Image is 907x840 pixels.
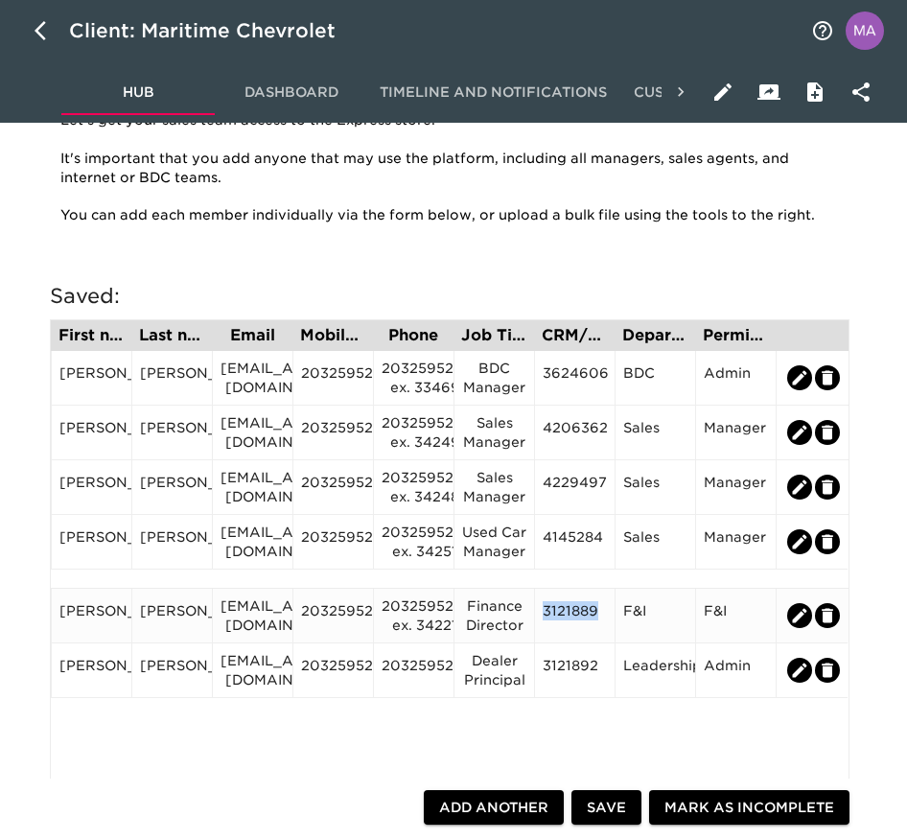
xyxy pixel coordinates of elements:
[69,15,362,46] div: Client: Maritime Chevrolet
[815,365,840,390] button: edit
[301,527,365,556] div: 2032595221
[704,527,768,556] div: Manager
[815,420,840,445] button: edit
[649,790,849,826] button: Mark as Incomplete
[221,651,285,689] div: [EMAIL_ADDRESS][DOMAIN_NAME]
[301,418,365,447] div: 2032595221
[439,796,548,820] span: Add Another
[301,363,365,392] div: 2032595221
[221,596,285,635] div: [EMAIL_ADDRESS][DOMAIN_NAME]
[792,69,838,115] button: Internal Notes and Comments
[543,601,607,630] div: 3121889
[300,328,365,343] div: Mobile Phone
[815,475,840,500] button: edit
[746,69,792,115] button: Client View
[700,69,746,115] button: Edit Hub
[787,475,812,500] button: edit
[139,328,204,343] div: Last name
[381,328,446,343] div: Phone
[542,328,607,343] div: CRM/User ID
[59,418,124,447] div: [PERSON_NAME]
[664,796,834,820] span: Mark as Incomplete
[382,596,446,635] div: 2032595221 ex. 34221
[382,523,446,561] div: 2032595221 ex. 34251
[630,81,760,105] span: Customization
[60,150,839,188] p: It's important that you add anyone that may use the platform, including all managers, sales agent...
[380,81,607,105] span: Timeline and Notifications
[221,359,285,397] div: [EMAIL_ADDRESS][DOMAIN_NAME]
[704,473,768,502] div: Manager
[704,363,768,392] div: Admin
[140,656,204,685] div: [PERSON_NAME]
[382,656,446,685] div: 2032595221
[140,363,204,392] div: [PERSON_NAME]
[815,529,840,554] button: edit
[226,81,357,105] span: Dashboard
[703,328,768,343] div: Permission Set
[622,328,687,343] div: Department
[623,363,687,392] div: BDC
[462,413,526,452] div: Sales Manager
[462,359,526,397] div: BDC Manager
[800,8,846,54] button: notifications
[571,790,641,826] button: Save
[220,328,285,343] div: Email
[623,418,687,447] div: Sales
[461,328,526,343] div: Job Title
[140,473,204,502] div: [PERSON_NAME]
[140,418,204,447] div: [PERSON_NAME]
[543,656,607,685] div: 3121892
[424,790,564,826] button: Add Another
[787,365,812,390] button: edit
[587,796,626,820] span: Save
[704,601,768,630] div: F&I
[58,328,124,343] div: First name
[462,596,526,635] div: Finance Director
[846,12,884,50] img: Profile
[623,473,687,502] div: Sales
[60,206,839,225] p: You can add each member individually via the form below, or upload a bulk file using the tools to...
[59,601,124,630] div: [PERSON_NAME]
[301,656,365,685] div: 2032595221
[462,468,526,506] div: Sales Manager
[221,523,285,561] div: [EMAIL_ADDRESS][DOMAIN_NAME]
[50,283,849,310] h5: Saved:
[815,658,840,683] button: edit
[543,363,607,392] div: 3624606
[221,413,285,452] div: [EMAIL_ADDRESS][DOMAIN_NAME]
[543,418,607,447] div: 4206362
[787,529,812,554] button: edit
[59,656,124,685] div: [PERSON_NAME]
[221,468,285,506] div: [EMAIL_ADDRESS][DOMAIN_NAME]
[462,523,526,561] div: Used Car Manager
[59,363,124,392] div: [PERSON_NAME]
[787,420,812,445] button: edit
[787,603,812,628] button: edit
[140,601,204,630] div: [PERSON_NAME]
[623,601,687,630] div: F&I
[382,468,446,506] div: 2032595221 ex. 34248
[59,527,124,556] div: [PERSON_NAME]
[73,81,203,105] span: Hub
[301,601,365,630] div: 2032595221
[382,359,446,397] div: 2032595221 ex. 33469
[787,658,812,683] button: edit
[704,656,768,685] div: Admin
[462,651,526,689] div: Dealer Principal
[623,656,687,685] div: Leadership
[623,527,687,556] div: Sales
[543,527,607,556] div: 4145284
[382,413,446,452] div: 2032595221 ex. 34249
[59,473,124,502] div: [PERSON_NAME]
[704,418,768,447] div: Manager
[301,473,365,502] div: 2032595221
[815,603,840,628] button: edit
[140,527,204,556] div: [PERSON_NAME]
[543,473,607,502] div: 4229497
